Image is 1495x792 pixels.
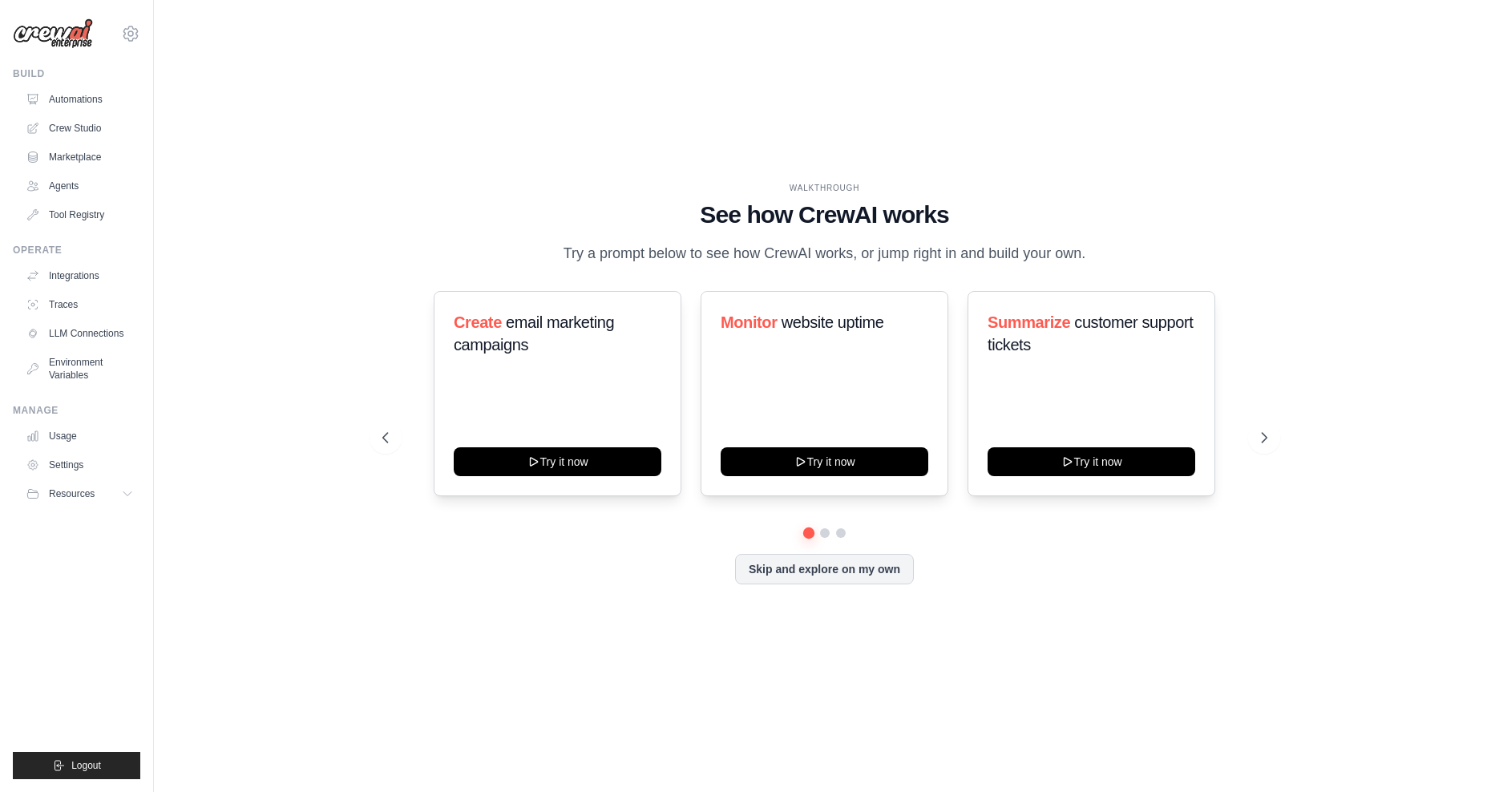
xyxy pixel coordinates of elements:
[19,115,140,141] a: Crew Studio
[19,173,140,199] a: Agents
[721,313,778,331] span: Monitor
[13,18,93,49] img: Logo
[49,487,95,500] span: Resources
[721,447,928,476] button: Try it now
[454,313,502,331] span: Create
[13,244,140,257] div: Operate
[13,404,140,417] div: Manage
[13,752,140,779] button: Logout
[19,292,140,317] a: Traces
[556,242,1094,265] p: Try a prompt below to see how CrewAI works, or jump right in and build your own.
[19,263,140,289] a: Integrations
[782,313,884,331] span: website uptime
[454,313,614,354] span: email marketing campaigns
[19,452,140,478] a: Settings
[19,481,140,507] button: Resources
[735,554,914,584] button: Skip and explore on my own
[988,313,1070,331] span: Summarize
[71,759,101,772] span: Logout
[988,447,1195,476] button: Try it now
[382,182,1267,194] div: WALKTHROUGH
[19,144,140,170] a: Marketplace
[13,67,140,80] div: Build
[19,202,140,228] a: Tool Registry
[382,200,1267,229] h1: See how CrewAI works
[988,313,1193,354] span: customer support tickets
[19,423,140,449] a: Usage
[454,447,661,476] button: Try it now
[19,321,140,346] a: LLM Connections
[19,87,140,112] a: Automations
[19,350,140,388] a: Environment Variables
